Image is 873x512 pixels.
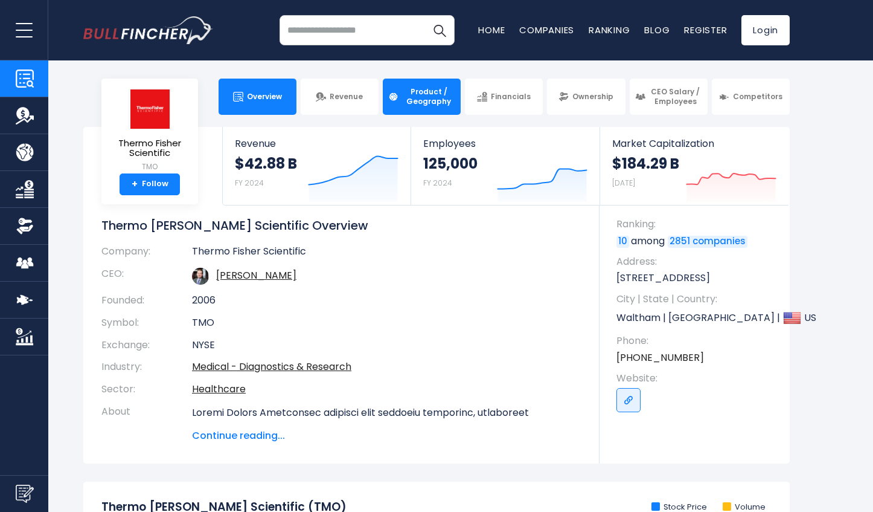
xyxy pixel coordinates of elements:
[616,351,704,365] a: [PHONE_NUMBER]
[192,334,581,357] td: NYSE
[120,173,180,195] a: +Follow
[101,356,192,378] th: Industry:
[612,138,776,149] span: Market Capitalization
[192,268,209,285] img: marc-n-casper.jpg
[101,290,192,312] th: Founded:
[589,24,630,36] a: Ranking
[101,245,192,263] th: Company:
[424,15,455,45] button: Search
[223,127,411,205] a: Revenue $42.88 B FY 2024
[600,127,788,205] a: Market Capitalization $184.29 B [DATE]
[616,236,629,248] a: 10
[101,312,192,334] th: Symbol:
[235,178,264,188] small: FY 2024
[235,154,297,173] strong: $42.88 B
[402,87,455,106] span: Product / Geography
[616,235,778,248] p: among
[612,178,635,188] small: [DATE]
[712,79,790,115] a: Competitors
[192,290,581,312] td: 2006
[519,24,574,36] a: Companies
[491,92,531,102] span: Financials
[301,79,379,115] a: Revenue
[644,24,670,36] a: Blog
[101,334,192,357] th: Exchange:
[616,255,778,268] span: Address:
[383,79,461,115] a: Product / Geography
[423,154,478,173] strong: 125,000
[110,88,189,173] a: Thermo Fisher Scientific TMO
[668,236,747,248] a: 2851 companies
[101,378,192,401] th: Sector:
[192,429,581,443] span: Continue reading...
[219,79,296,115] a: Overview
[616,293,778,306] span: City | State | Country:
[83,16,213,44] a: Go to homepage
[616,309,778,327] p: Waltham | [GEOGRAPHIC_DATA] | US
[684,24,727,36] a: Register
[235,138,398,149] span: Revenue
[83,16,213,44] img: bullfincher logo
[192,312,581,334] td: TMO
[192,382,246,396] a: Healthcare
[465,79,543,115] a: Financials
[216,268,296,282] a: ceo
[616,271,778,285] p: [STREET_ADDRESS]
[630,79,708,115] a: CEO Salary / Employees
[192,360,351,374] a: Medical - Diagnostics & Research
[572,92,613,102] span: Ownership
[612,154,679,173] strong: $184.29 B
[101,218,581,233] h1: Thermo [PERSON_NAME] Scientific Overview
[423,138,587,149] span: Employees
[132,179,138,190] strong: +
[649,87,702,106] span: CEO Salary / Employees
[101,401,192,443] th: About
[616,334,778,348] span: Phone:
[423,178,452,188] small: FY 2024
[616,372,778,385] span: Website:
[111,161,188,172] small: TMO
[547,79,625,115] a: Ownership
[616,388,641,412] a: Go to link
[16,217,34,235] img: Ownership
[192,245,581,263] td: Thermo Fisher Scientific
[330,92,363,102] span: Revenue
[733,92,782,102] span: Competitors
[478,24,505,36] a: Home
[616,218,778,231] span: Ranking:
[247,92,282,102] span: Overview
[111,138,188,158] span: Thermo Fisher Scientific
[411,127,599,205] a: Employees 125,000 FY 2024
[741,15,790,45] a: Login
[101,263,192,290] th: CEO:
